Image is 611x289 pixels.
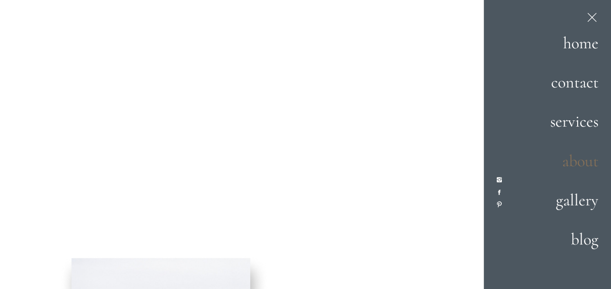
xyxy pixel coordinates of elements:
[488,227,598,253] a: blog
[388,188,474,223] i: Joyfully
[275,37,315,43] span: Subscribe
[531,70,598,96] a: contact
[531,31,598,57] a: home
[523,149,598,175] a: about
[531,109,598,135] a: services
[532,188,598,214] a: gallery
[265,29,325,51] button: Subscribe
[240,153,559,231] h1: Floral Designs For The In Love
[318,153,400,188] i: Unique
